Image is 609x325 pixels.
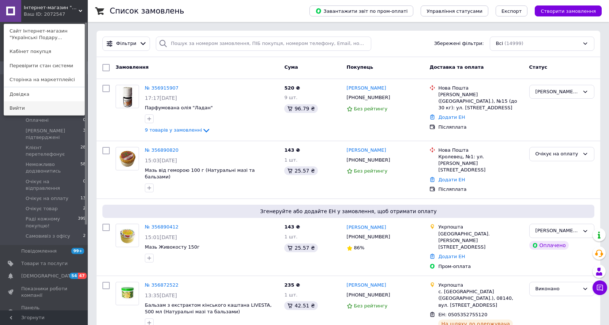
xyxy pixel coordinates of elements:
[535,88,579,96] div: Дані підтверджені
[145,158,177,163] span: 15:03[DATE]
[116,227,139,244] img: Фото товару
[69,273,78,279] span: 54
[347,64,373,70] span: Покупець
[284,224,300,230] span: 143 ₴
[347,85,386,92] a: [PERSON_NAME]
[535,285,579,293] div: Виконано
[284,104,317,113] div: 96.79 ₴
[119,85,136,108] img: Фото товару
[80,195,86,202] span: 13
[284,234,297,239] span: 1 шт.
[21,260,68,267] span: Товари та послуги
[284,243,317,252] div: 25.57 ₴
[284,64,298,70] span: Cума
[26,161,80,174] span: Неможливо додзвонитись
[345,93,392,102] div: [PHONE_NUMBER]
[116,224,139,247] a: Фото товару
[527,8,602,14] a: Створити замовлення
[105,208,591,215] span: Згенеруйте або додайте ЕН у замовлення, щоб отримати оплату
[529,64,548,70] span: Статус
[145,234,177,240] span: 15:01[DATE]
[78,273,86,279] span: 47
[426,8,482,14] span: Управління статусами
[145,282,178,288] a: № 356872522
[119,147,136,170] img: Фото товару
[80,161,86,174] span: 58
[421,5,488,16] button: Управління статусами
[83,178,86,192] span: 0
[438,312,487,317] span: ЕН: 0505352755120
[4,101,84,115] a: Вийти
[26,205,58,212] span: Очікує товар
[83,128,86,141] span: 3
[21,305,68,318] span: Панель управління
[529,241,569,250] div: Оплачено
[434,40,484,47] span: Збережені фільтри:
[26,117,49,124] span: Оплачені
[83,205,86,212] span: 2
[26,178,83,192] span: Очікує на відправлення
[284,301,317,310] div: 42.51 ₴
[145,244,200,250] a: Мазь Живокосту 150г
[21,286,68,299] span: Показники роботи компанії
[78,216,86,229] span: 399
[438,124,523,131] div: Післяплата
[145,292,177,298] span: 13:35[DATE]
[347,147,386,154] a: [PERSON_NAME]
[71,248,84,254] span: 99+
[83,233,86,239] span: 2
[496,5,528,16] button: Експорт
[354,168,388,174] span: Без рейтингу
[345,290,392,300] div: [PHONE_NUMBER]
[21,248,57,254] span: Повідомлення
[501,8,522,14] span: Експорт
[438,186,523,193] div: Післяплата
[116,64,149,70] span: Замовлення
[26,195,68,202] span: Очікує на оплату
[284,166,317,175] div: 25.57 ₴
[535,150,579,158] div: Очікує на оплату
[284,95,297,100] span: 9 шт.
[116,85,139,108] a: Фото товару
[26,128,83,141] span: [PERSON_NAME] підтверджені
[26,233,70,239] span: Самовивіз з офісу
[119,282,136,305] img: Фото товару
[284,157,297,163] span: 1 шт.
[438,114,465,120] a: Додати ЕН
[438,147,523,154] div: Нова Пошта
[26,144,80,158] span: Клієнт перетелефонує
[116,282,139,305] a: Фото товару
[438,254,465,259] a: Додати ЕН
[541,8,596,14] span: Створити замовлення
[438,288,523,309] div: с. [GEOGRAPHIC_DATA] ([GEOGRAPHIC_DATA].), 08140, вул. [STREET_ADDRESS]
[24,4,79,11] span: Інтернет-магазин "Українські Подарунки"
[354,245,365,250] span: 86%
[438,282,523,288] div: Укрпошта
[24,11,54,18] div: Ваш ID: 2072547
[145,167,255,180] a: Мазь від геморою 100 г (Натуральні мазі та бальзами)
[4,87,84,101] a: Довідка
[145,147,178,153] a: № 356890820
[145,85,178,91] a: № 356915907
[145,302,272,315] a: Бальзам з екстрактом кінського каштана LIVESTA, 500 мл (Натуральні мазі та бальзами)
[438,231,523,251] div: [GEOGRAPHIC_DATA]. [PERSON_NAME][STREET_ADDRESS]
[116,147,139,170] a: Фото товару
[429,64,484,70] span: Доставка та оплата
[347,224,386,231] a: [PERSON_NAME]
[438,177,465,182] a: Додати ЕН
[4,59,84,73] a: Перевірити стан системи
[309,5,413,16] button: Завантажити звіт по пром-оплаті
[438,91,523,112] div: [PERSON_NAME] ([GEOGRAPHIC_DATA].), №15 (до 30 кг): ул. [STREET_ADDRESS]
[438,224,523,230] div: Укрпошта
[26,216,78,229] span: Раді кожному покупцю!
[145,105,213,110] a: Парфумована олія "Ладан"
[145,95,177,101] span: 17:17[DATE]
[354,106,388,112] span: Без рейтингу
[83,117,86,124] span: 0
[80,144,86,158] span: 28
[593,280,607,295] button: Чат з покупцем
[145,127,211,133] a: 9 товарів у замовленні
[496,40,503,47] span: Всі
